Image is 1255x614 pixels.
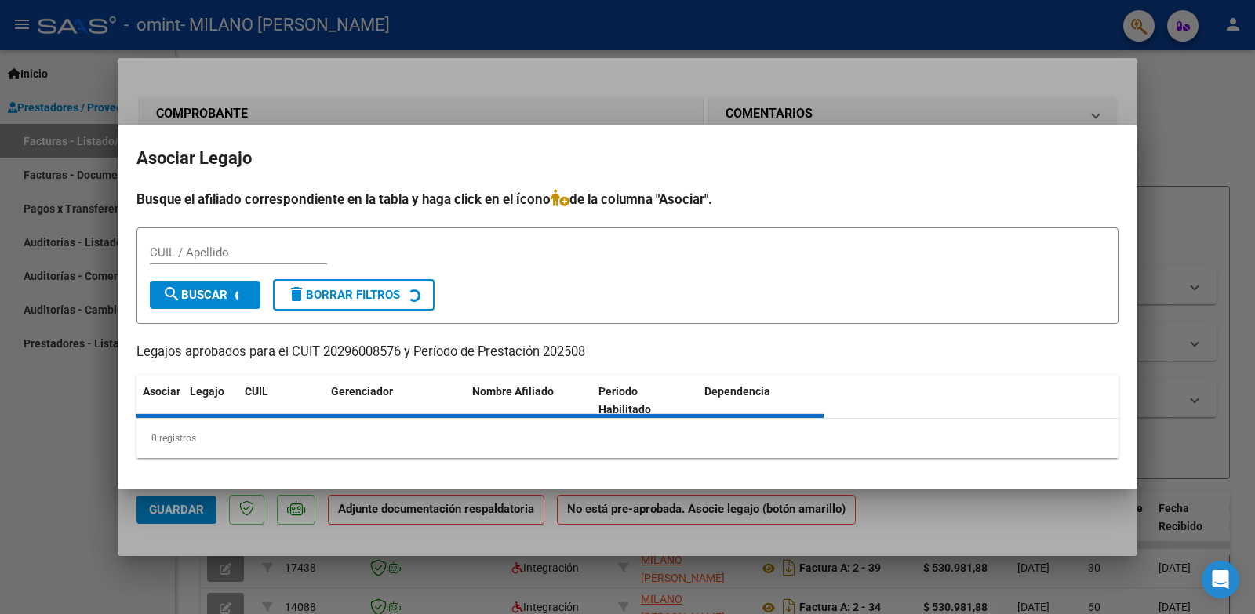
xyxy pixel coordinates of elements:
[136,419,1119,458] div: 0 registros
[273,279,435,311] button: Borrar Filtros
[136,144,1119,173] h2: Asociar Legajo
[184,375,238,427] datatable-header-cell: Legajo
[331,385,393,398] span: Gerenciador
[162,285,181,303] mat-icon: search
[704,385,770,398] span: Dependencia
[472,385,554,398] span: Nombre Afiliado
[238,375,325,427] datatable-header-cell: CUIL
[287,288,400,302] span: Borrar Filtros
[325,375,466,427] datatable-header-cell: Gerenciador
[143,385,180,398] span: Asociar
[592,375,698,427] datatable-header-cell: Periodo Habilitado
[136,343,1119,362] p: Legajos aprobados para el CUIT 20296008576 y Período de Prestación 202508
[466,375,592,427] datatable-header-cell: Nombre Afiliado
[136,189,1119,209] h4: Busque el afiliado correspondiente en la tabla y haga click en el ícono de la columna "Asociar".
[1202,561,1239,598] div: Open Intercom Messenger
[287,285,306,303] mat-icon: delete
[162,288,227,302] span: Buscar
[245,385,268,398] span: CUIL
[698,375,824,427] datatable-header-cell: Dependencia
[598,385,651,416] span: Periodo Habilitado
[190,385,224,398] span: Legajo
[150,281,260,309] button: Buscar
[136,375,184,427] datatable-header-cell: Asociar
